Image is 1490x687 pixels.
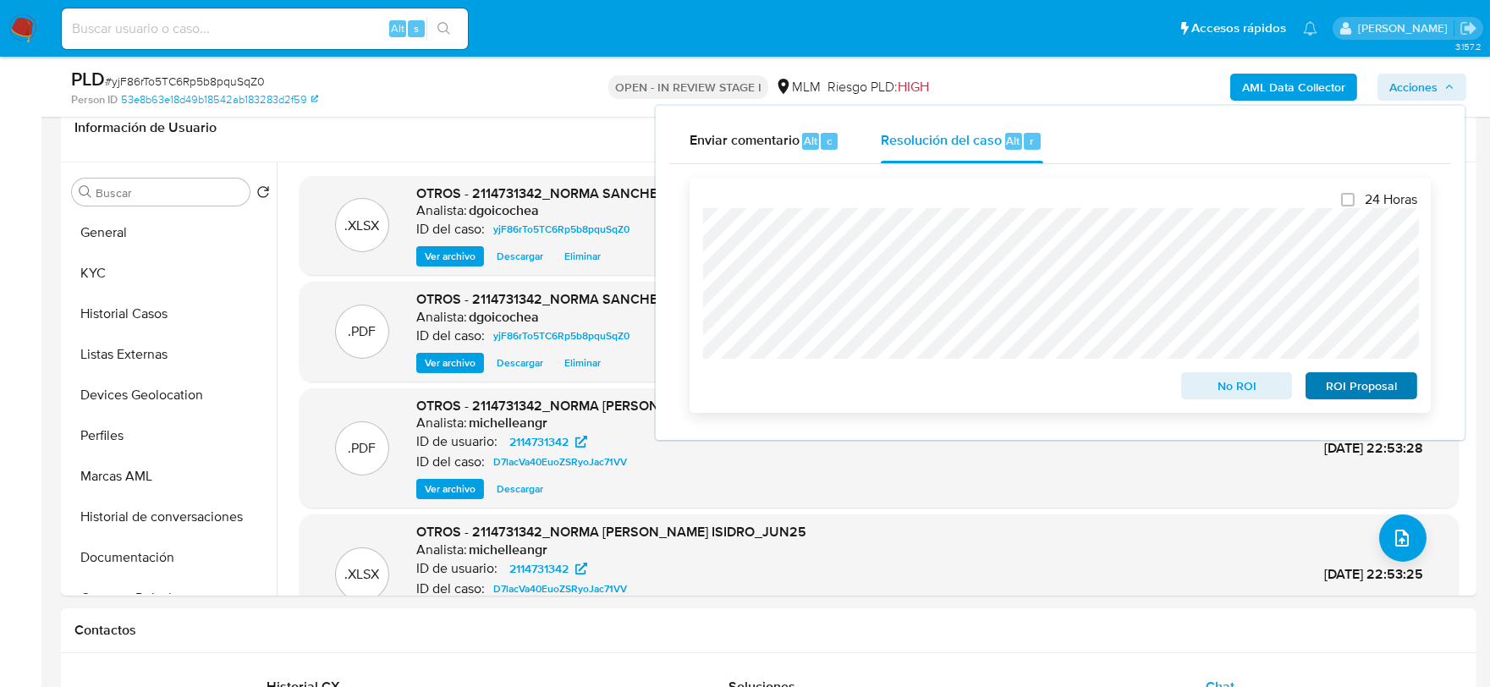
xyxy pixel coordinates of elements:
button: Acciones [1377,74,1466,101]
span: OTROS - 2114731342_NORMA [PERSON_NAME] ISIDRO_JUN25 [416,396,806,415]
p: .PDF [349,322,377,341]
button: upload-file [1379,514,1427,562]
a: Salir [1460,19,1477,37]
input: Buscar usuario o caso... [62,18,468,40]
button: Volver al orden por defecto [256,185,270,204]
span: OTROS - 2114731342_NORMA SANCHEZ_AGO2025 [416,289,734,309]
b: Person ID [71,92,118,107]
input: Buscar [96,185,243,201]
p: ID de usuario: [416,433,498,450]
p: Analista: [416,415,467,431]
button: No ROI [1181,372,1293,399]
p: OPEN - IN REVIEW STAGE I [608,75,768,99]
span: D7lacVa40EuoZSRyoJac71VV [493,579,627,599]
button: Ver archivo [416,479,484,499]
span: OTROS - 2114731342_NORMA SANCHEZ_AGO2025 [416,184,734,203]
button: Cruces y Relaciones [65,578,277,618]
span: Alt [1007,133,1020,149]
button: KYC [65,253,277,294]
span: ROI Proposal [1317,374,1405,398]
span: s [414,20,419,36]
b: AML Data Collector [1242,74,1345,101]
button: Buscar [79,185,92,199]
p: ID de usuario: [416,560,498,577]
a: D7lacVa40EuoZSRyoJac71VV [487,452,634,472]
span: 2114731342 [509,558,569,579]
p: Analista: [416,309,467,326]
span: [DATE] 22:53:28 [1324,438,1423,458]
span: Ver archivo [425,248,476,265]
b: PLD [71,65,105,92]
button: Descargar [488,479,552,499]
button: Eliminar [556,246,609,267]
p: Analista: [416,541,467,558]
h1: Contactos [74,622,1463,639]
a: D7lacVa40EuoZSRyoJac71VV [487,579,634,599]
h6: michelleangr [469,541,547,558]
span: Descargar [497,481,543,497]
button: Descargar [488,246,552,267]
p: .PDF [349,439,377,458]
a: 2114731342 [499,558,597,579]
p: ID del caso: [416,580,485,597]
span: 2114731342 [509,431,569,452]
h1: Información de Usuario [74,119,217,136]
span: Ver archivo [425,354,476,371]
span: Descargar [497,248,543,265]
span: Eliminar [564,354,601,371]
span: D7lacVa40EuoZSRyoJac71VV [493,452,627,472]
span: Accesos rápidos [1191,19,1286,37]
span: HIGH [898,77,929,96]
button: General [65,212,277,253]
span: 3.157.2 [1455,40,1482,53]
button: Perfiles [65,415,277,456]
span: Alt [391,20,404,36]
button: Devices Geolocation [65,375,277,415]
span: Riesgo PLD: [827,78,929,96]
span: Descargar [497,354,543,371]
button: Historial Casos [65,294,277,334]
p: ID del caso: [416,221,485,238]
div: MLM [775,78,821,96]
span: yjF86rTo5TC6Rp5b8pquSqZ0 [493,219,630,239]
button: Ver archivo [416,246,484,267]
span: Acciones [1389,74,1438,101]
input: 24 Horas [1341,193,1355,206]
p: .XLSX [345,217,380,235]
a: Notificaciones [1303,21,1317,36]
button: Documentación [65,537,277,578]
button: Descargar [488,353,552,373]
button: Listas Externas [65,334,277,375]
span: Enviar comentario [690,130,800,150]
span: yjF86rTo5TC6Rp5b8pquSqZ0 [493,326,630,346]
h6: dgoicochea [469,202,539,219]
p: ID del caso: [416,453,485,470]
p: ID del caso: [416,327,485,344]
button: Eliminar [556,353,609,373]
span: Eliminar [564,248,601,265]
a: yjF86rTo5TC6Rp5b8pquSqZ0 [487,326,636,346]
a: 53e8b63e18d49b18542ab183283d2f59 [121,92,318,107]
span: [DATE] 22:53:25 [1324,564,1423,584]
span: Alt [804,133,817,149]
h6: dgoicochea [469,309,539,326]
p: dalia.goicochea@mercadolibre.com.mx [1358,20,1454,36]
span: # yjF86rTo5TC6Rp5b8pquSqZ0 [105,73,265,90]
button: search-icon [426,17,461,41]
a: 2114731342 [499,431,597,452]
h6: michelleangr [469,415,547,431]
span: OTROS - 2114731342_NORMA [PERSON_NAME] ISIDRO_JUN25 [416,522,806,541]
button: ROI Proposal [1306,372,1417,399]
span: 24 Horas [1365,191,1417,208]
a: yjF86rTo5TC6Rp5b8pquSqZ0 [487,219,636,239]
button: Marcas AML [65,456,277,497]
span: r [1030,133,1034,149]
button: Ver archivo [416,353,484,373]
button: Historial de conversaciones [65,497,277,537]
span: Resolución del caso [881,130,1002,150]
p: Analista: [416,202,467,219]
p: .XLSX [345,565,380,584]
span: Ver archivo [425,481,476,497]
span: c [827,133,832,149]
button: AML Data Collector [1230,74,1357,101]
